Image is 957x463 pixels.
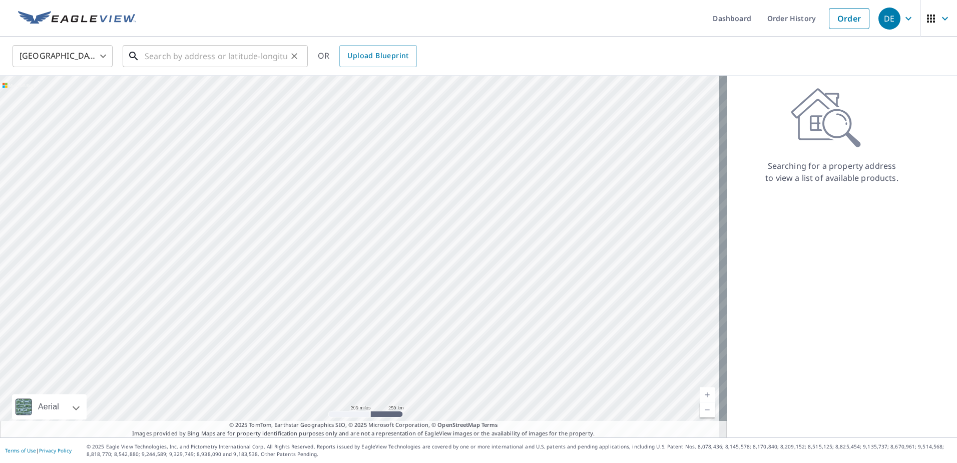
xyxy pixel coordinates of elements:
[318,45,417,67] div: OR
[87,443,952,458] p: © 2025 Eagle View Technologies, Inc. and Pictometry International Corp. All Rights Reserved. Repo...
[829,8,869,29] a: Order
[437,421,480,428] a: OpenStreetMap
[18,11,136,26] img: EV Logo
[12,394,87,419] div: Aerial
[5,447,72,453] p: |
[5,447,36,454] a: Terms of Use
[13,42,113,70] div: [GEOGRAPHIC_DATA]
[700,387,715,402] a: Current Level 5, Zoom In
[339,45,416,67] a: Upload Blueprint
[39,447,72,454] a: Privacy Policy
[347,50,408,62] span: Upload Blueprint
[878,8,900,30] div: DE
[35,394,62,419] div: Aerial
[229,421,498,429] span: © 2025 TomTom, Earthstar Geographics SIO, © 2025 Microsoft Corporation, ©
[287,49,301,63] button: Clear
[482,421,498,428] a: Terms
[700,402,715,417] a: Current Level 5, Zoom Out
[145,42,287,70] input: Search by address or latitude-longitude
[765,160,899,184] p: Searching for a property address to view a list of available products.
